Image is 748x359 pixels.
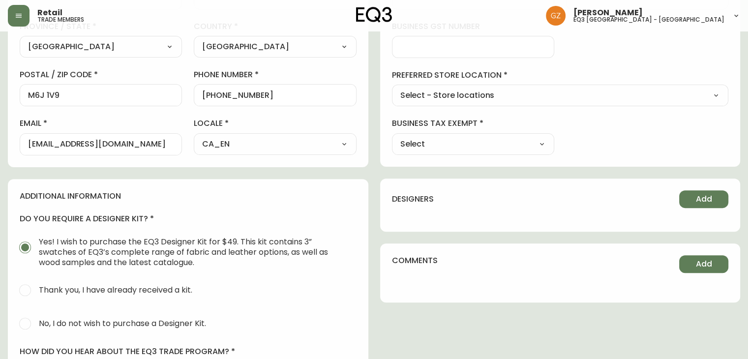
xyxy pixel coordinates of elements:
[392,118,554,129] label: business tax exempt
[20,191,357,202] h4: additional information
[39,318,206,329] span: No, I do not wish to purchase a Designer Kit.
[356,7,392,23] img: logo
[20,213,357,224] h4: do you require a designer kit?
[696,259,712,269] span: Add
[20,346,357,357] label: how did you hear about the eq3 trade program?
[573,9,643,17] span: [PERSON_NAME]
[39,237,349,268] span: Yes! I wish to purchase the EQ3 Designer Kit for $49. This kit contains 3” swatches of EQ3’s comp...
[679,190,728,208] button: Add
[20,118,182,129] label: email
[679,255,728,273] button: Add
[573,17,724,23] h5: eq3 [GEOGRAPHIC_DATA] - [GEOGRAPHIC_DATA]
[37,17,84,23] h5: trade members
[546,6,566,26] img: 78875dbee59462ec7ba26e296000f7de
[392,194,434,205] h4: designers
[696,194,712,205] span: Add
[194,69,356,80] label: phone number
[39,285,192,295] span: Thank you, I have already received a kit.
[20,69,182,80] label: postal / zip code
[392,70,729,81] label: preferred store location
[392,255,438,266] h4: comments
[37,9,62,17] span: Retail
[194,118,356,129] label: locale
